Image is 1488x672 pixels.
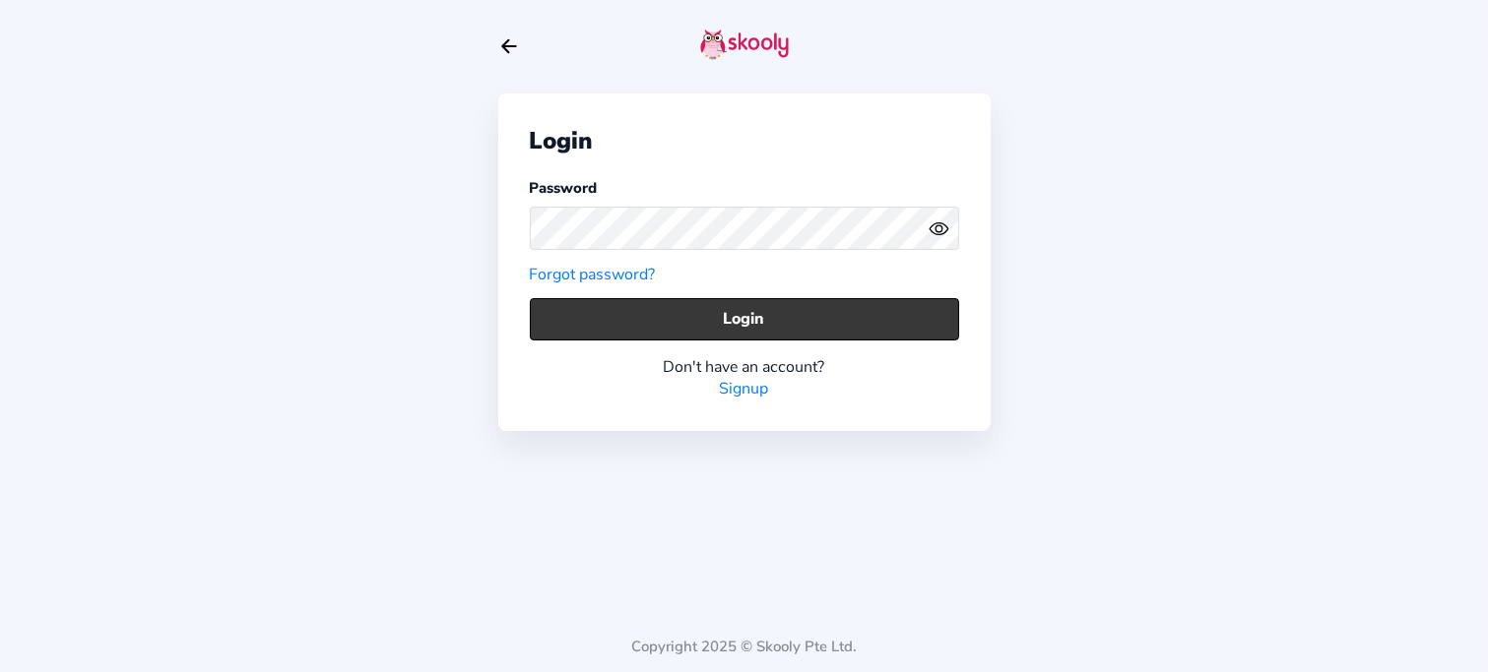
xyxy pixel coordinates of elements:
[929,218,949,239] ion-icon: eye outline
[929,218,958,239] button: eye outlineeye off outline
[530,178,598,198] label: Password
[720,378,769,399] a: Signup
[498,35,520,57] button: arrow back outline
[530,298,959,340] button: Login
[530,264,656,285] a: Forgot password?
[530,125,959,156] div: Login
[700,29,789,60] img: skooly-logo.png
[530,356,959,378] div: Don't have an account?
